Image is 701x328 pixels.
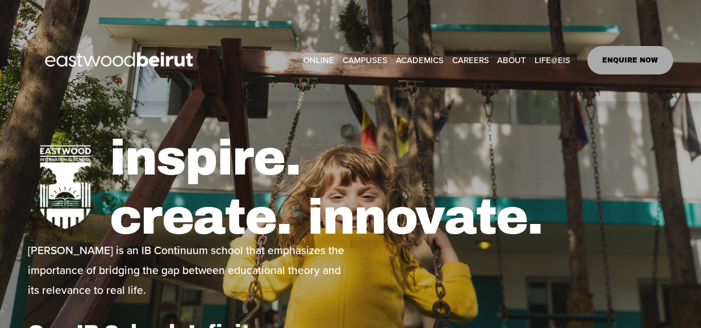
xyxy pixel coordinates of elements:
a: folder dropdown [497,52,526,69]
h1: inspire. create. innovate. [110,129,673,247]
a: folder dropdown [535,52,570,69]
a: CAREERS [452,52,489,69]
span: LIFE@EIS [535,53,570,68]
span: ABOUT [497,53,526,68]
span: ACADEMICS [396,53,444,68]
a: ENQUIRE NOW [587,46,673,74]
a: ONLINE [303,52,334,69]
img: EastwoodIS Global Site [28,31,213,89]
a: folder dropdown [343,52,387,69]
a: folder dropdown [396,52,444,69]
p: [PERSON_NAME] is an IB Continuum school that emphasizes the importance of bridging the gap betwee... [28,240,347,300]
span: CAMPUSES [343,53,387,68]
